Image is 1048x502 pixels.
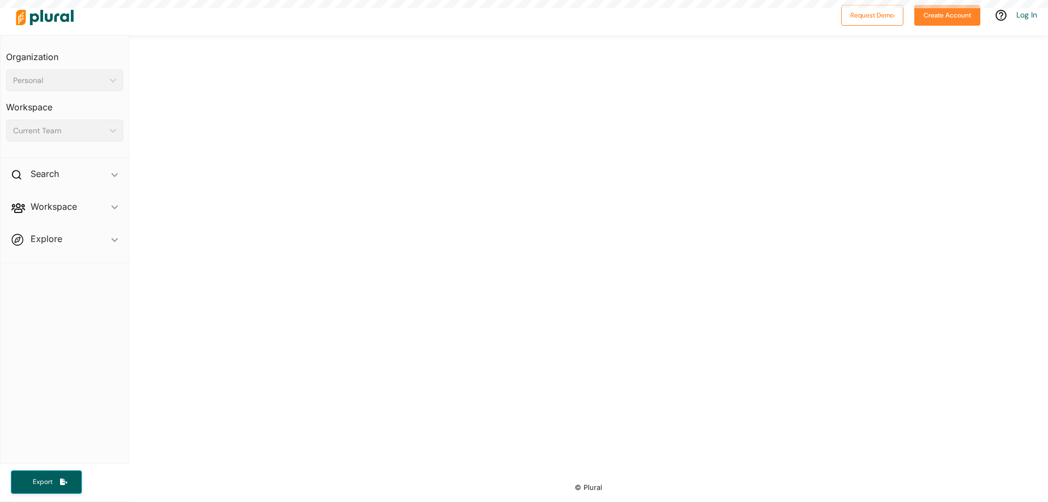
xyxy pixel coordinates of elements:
[13,75,105,86] div: Personal
[6,91,123,115] h3: Workspace
[25,477,60,487] span: Export
[31,168,59,180] h2: Search
[841,9,903,20] a: Request Demo
[914,5,980,26] button: Create Account
[6,41,123,65] h3: Organization
[841,5,903,26] button: Request Demo
[575,483,602,492] small: © Plural
[914,9,980,20] a: Create Account
[13,125,105,137] div: Current Team
[1016,10,1037,20] a: Log In
[11,470,82,494] button: Export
